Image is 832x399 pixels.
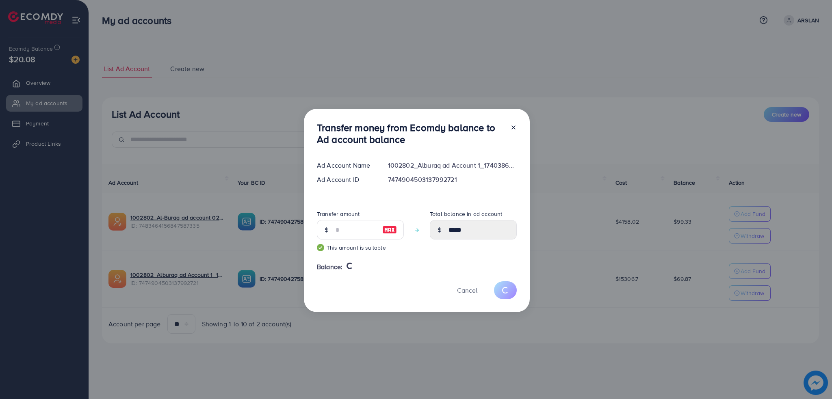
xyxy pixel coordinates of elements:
[430,210,502,218] label: Total balance in ad account
[310,161,381,170] div: Ad Account Name
[457,286,477,295] span: Cancel
[317,244,404,252] small: This amount is suitable
[317,244,324,251] img: guide
[310,175,381,184] div: Ad Account ID
[382,225,397,235] img: image
[381,175,523,184] div: 7474904503137992721
[381,161,523,170] div: 1002802_Alburaq ad Account 1_1740386843243
[317,122,504,145] h3: Transfer money from Ecomdy balance to Ad account balance
[317,210,360,218] label: Transfer amount
[317,262,342,272] span: Balance:
[447,281,487,299] button: Cancel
